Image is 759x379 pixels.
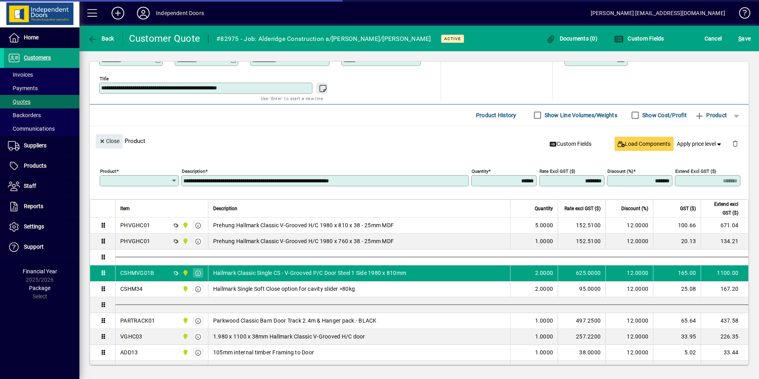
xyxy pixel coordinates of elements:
span: Item [120,204,130,213]
td: 134.21 [701,234,748,249]
mat-label: Product [100,168,116,174]
span: Backorders [8,112,41,118]
div: VGHC03 [120,333,143,340]
td: 20.13 [653,234,701,249]
mat-label: Quantity [472,168,488,174]
a: Payments [4,81,79,95]
div: 152.5100 [563,237,601,245]
td: 12.0000 [605,265,653,281]
a: Communications [4,122,79,135]
td: 13.68 [701,361,748,377]
td: 12.0000 [605,345,653,361]
mat-label: Description [182,168,205,174]
span: Timaru [180,364,189,373]
span: Parkwood Classic Barn Door Track 2.4m & Hanger pack - BLACK [213,317,377,325]
td: 33.95 [653,329,701,345]
td: 5.02 [653,345,701,361]
div: Customer Quote [129,32,200,45]
span: Timaru [180,269,189,277]
span: Payments [8,85,38,91]
span: Load Components [618,140,670,148]
span: 5.0000 [535,221,553,229]
div: Product [90,126,749,155]
span: Documents (0) [546,35,597,42]
span: Customers [24,54,51,61]
span: Prehung Hallmark Classic V-Grooved H/C 1980 x 760 x 38 - 25mm MDF [213,237,394,245]
span: Package [29,285,50,291]
td: 100.66 [653,218,701,234]
app-page-header-button: Back [79,31,123,46]
div: [PERSON_NAME] [EMAIL_ADDRESS][DOMAIN_NAME] [591,7,725,19]
td: 2.05 [653,361,701,377]
label: Show Cost/Profit [641,111,687,119]
td: 12.0000 [605,218,653,234]
span: 1.980 x 1100 x 38mm Hallmark Classic V-Grooved H/C door [213,333,365,340]
td: 12.0000 [605,329,653,345]
td: 437.58 [701,313,748,329]
span: Financial Year [23,268,57,275]
span: Hallmark Single Soft Close option for cavity slider >80kg [213,285,355,293]
span: Settings [24,223,44,230]
button: Add [105,6,131,20]
span: 105mm internal timber Framing to Door [213,348,314,356]
span: Custom Fields [550,140,592,148]
button: Custom Fields [547,137,595,151]
div: 497.2500 [563,317,601,325]
div: CSHM34 [120,285,143,293]
button: Profile [131,6,156,20]
span: Apply price level [677,140,723,148]
div: 38.0000 [563,348,601,356]
span: Support [24,244,44,250]
button: Custom Fields [612,31,666,46]
span: 1.0000 [535,348,553,356]
a: Staff [4,176,79,196]
span: Discount (%) [621,204,648,213]
div: PHVGHC01 [120,221,150,229]
span: Back [88,35,114,42]
button: Documents (0) [544,31,599,46]
div: PHVGHC01 [120,237,150,245]
td: 671.04 [701,218,748,234]
button: Apply price level [674,137,726,151]
span: Reports [24,203,43,209]
td: 12.0000 [605,234,653,249]
mat-label: Rate excl GST ($) [539,168,575,174]
a: Support [4,237,79,257]
span: ave [738,32,751,45]
span: Suppliers [24,142,46,149]
a: Knowledge Base [733,2,749,27]
td: 167.20 [701,281,748,297]
span: Products [24,162,46,169]
td: 33.44 [701,345,748,361]
span: Communications [8,126,55,132]
mat-hint: Use 'Enter' to start a new line [261,94,323,103]
span: Invoices [8,72,33,78]
button: Delete [726,134,745,153]
mat-label: Discount (%) [607,168,633,174]
span: Rate excl GST ($) [564,204,601,213]
div: #82975 - Job: Alderidge Construction a/[PERSON_NAME]/[PERSON_NAME] [216,33,431,45]
span: Product History [476,109,516,122]
a: Home [4,28,79,48]
span: Timaru [180,284,189,293]
label: Show Line Volumes/Weights [543,111,617,119]
button: Load Components [615,137,674,151]
mat-label: Title [100,75,109,81]
a: Reports [4,197,79,217]
div: ADD01 [120,364,138,372]
span: 1.0000 [535,237,553,245]
span: Hallmark Classic Single CS - V-Grooved P/C Door Steel 1 Side 1980 x 810mm [213,269,406,277]
span: Description [213,204,237,213]
a: Invoices [4,68,79,81]
mat-label: Extend excl GST ($) [675,168,716,174]
span: Quantity [535,204,553,213]
td: 25.08 [653,281,701,297]
td: 1100.00 [701,265,748,281]
span: Timaru [180,237,189,246]
div: 257.2200 [563,333,601,340]
td: 12.0000 [605,281,653,297]
span: Close [99,135,119,148]
span: Timaru [180,316,189,325]
div: PARTRACK01 [120,317,155,325]
a: Suppliers [4,136,79,156]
